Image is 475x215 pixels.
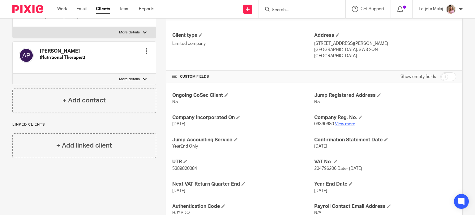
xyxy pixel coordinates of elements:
h5: (Nutritional Therapist) [40,54,85,61]
span: HJYPDQ [172,211,190,215]
p: More details [119,30,140,35]
h4: Company Reg. No. [314,114,456,121]
h4: Confirmation Statement Date [314,137,456,143]
h4: + Add contact [62,96,106,105]
h4: [PERSON_NAME] [40,48,85,54]
span: [DATE] [314,144,327,148]
span: [DATE] [172,189,185,193]
a: Work [57,6,67,12]
a: Clients [96,6,110,12]
p: [GEOGRAPHIC_DATA] [314,53,456,59]
p: [STREET_ADDRESS][PERSON_NAME] [314,41,456,47]
h4: Next VAT Return Quarter End [172,181,314,187]
span: No [314,100,320,104]
h4: VAT No. [314,159,456,165]
p: Limited company [172,41,314,47]
img: Pixie [12,5,43,13]
a: Team [119,6,130,12]
h4: Company Incorporated On [172,114,314,121]
h4: Authentication Code [172,203,314,210]
input: Search [271,7,327,13]
img: MicrosoftTeams-image%20(5).png [446,4,456,14]
h4: Ongoing CoSec Client [172,92,314,99]
label: Show empty fields [400,74,436,80]
span: YearEnd Only [172,144,198,148]
span: No [172,100,178,104]
h4: Client type [172,32,314,39]
h4: Payroll Contact Email Address [314,203,456,210]
a: Reports [139,6,154,12]
h4: Address [314,32,456,39]
span: 09390680 [314,122,334,126]
p: [GEOGRAPHIC_DATA], SW3 2QN [314,47,456,53]
span: 5389820084 [172,166,197,171]
p: Fatjeta Malaj [419,6,443,12]
p: More details [119,77,140,82]
img: svg%3E [19,48,34,63]
h4: + Add linked client [56,141,112,150]
a: View more [335,122,355,126]
span: N/A [314,211,321,215]
h4: CUSTOM FIELDS [172,74,314,79]
a: Email [76,6,87,12]
h4: Year End Date [314,181,456,187]
h4: UTR [172,159,314,165]
p: Linked clients [12,122,156,127]
h4: Jump Accounting Service [172,137,314,143]
span: Get Support [361,7,384,11]
span: [DATE] [314,189,327,193]
span: 204796206 Date- [DATE] [314,166,362,171]
h4: Jump Registered Address [314,92,456,99]
span: [DATE] [172,122,185,126]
